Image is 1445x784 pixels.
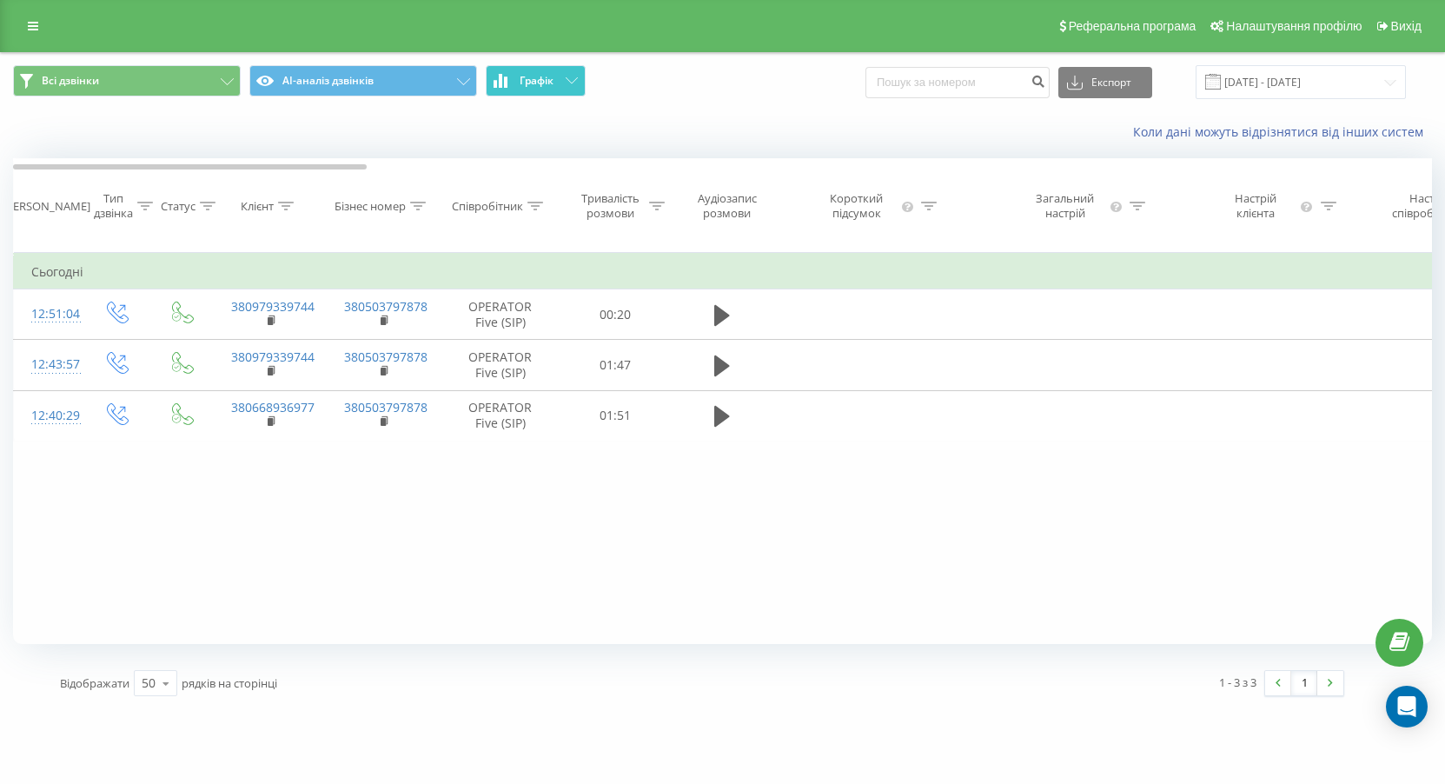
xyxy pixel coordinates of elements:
a: 380668936977 [231,399,315,415]
div: 12:40:29 [31,399,66,433]
span: Налаштування профілю [1226,19,1362,33]
td: OPERATOR Five (SIP) [440,390,561,441]
td: 00:20 [561,289,670,340]
a: 380503797878 [344,349,428,365]
input: Пошук за номером [865,67,1050,98]
div: Настрій клієнта [1215,191,1296,221]
span: рядків на сторінці [182,675,277,691]
div: 1 - 3 з 3 [1219,674,1256,691]
div: 50 [142,674,156,692]
span: Графік [520,75,553,87]
div: Клієнт [241,199,274,214]
button: Експорт [1058,67,1152,98]
div: Статус [161,199,196,214]
div: 12:51:04 [31,297,66,331]
a: 380503797878 [344,399,428,415]
td: 01:47 [561,340,670,390]
div: 12:43:57 [31,348,66,382]
button: Графік [486,65,586,96]
div: Тип дзвінка [94,191,133,221]
span: Всі дзвінки [42,74,99,88]
div: Короткий підсумок [815,191,898,221]
div: Аудіозапис розмови [685,191,769,221]
td: 01:51 [561,390,670,441]
button: Всі дзвінки [13,65,241,96]
div: [PERSON_NAME] [3,199,90,214]
td: OPERATOR Five (SIP) [440,289,561,340]
a: Коли дані можуть відрізнятися вiд інших систем [1133,123,1432,140]
a: 380979339744 [231,298,315,315]
span: Реферальна програма [1069,19,1196,33]
span: Відображати [60,675,129,691]
div: Співробітник [452,199,523,214]
a: 1 [1291,671,1317,695]
button: AI-аналіз дзвінків [249,65,477,96]
span: Вихід [1391,19,1422,33]
td: OPERATOR Five (SIP) [440,340,561,390]
div: Тривалість розмови [576,191,645,221]
div: Загальний настрій [1024,191,1107,221]
a: 380979339744 [231,349,315,365]
div: Open Intercom Messenger [1386,686,1428,728]
div: Бізнес номер [335,199,406,214]
a: 380503797878 [344,298,428,315]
